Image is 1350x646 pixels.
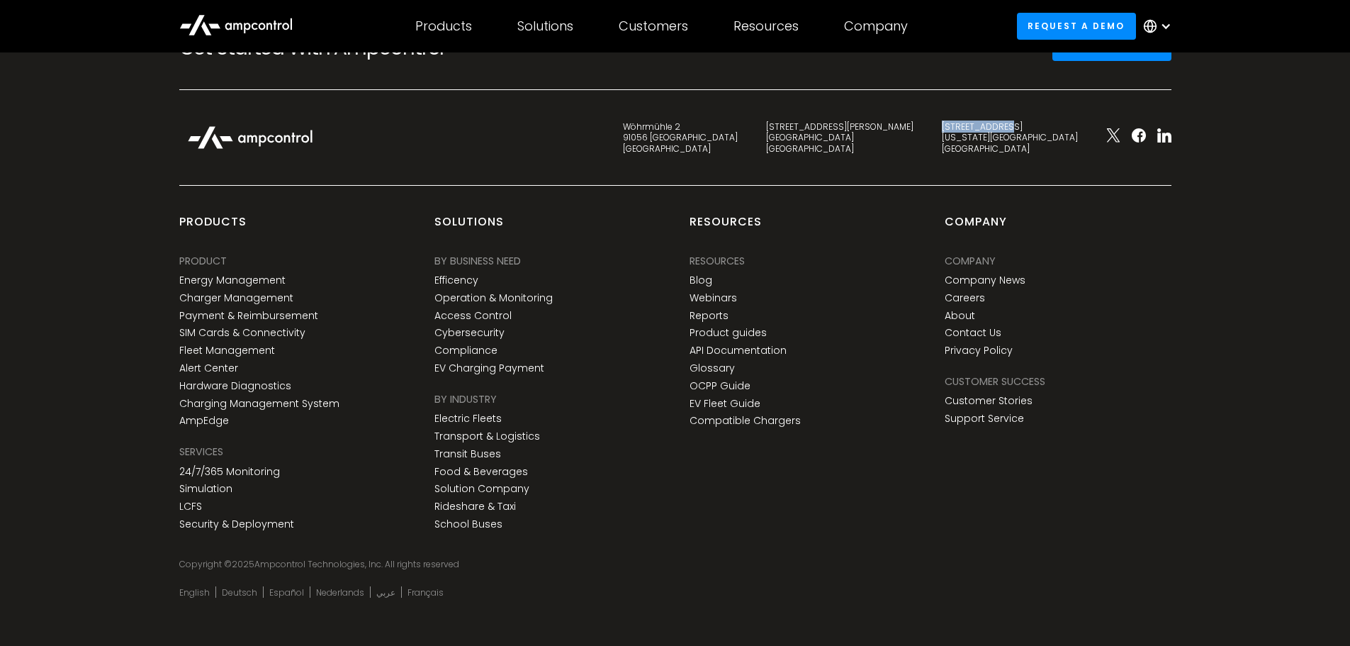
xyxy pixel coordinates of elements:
[179,398,339,410] a: Charging Management System
[945,327,1001,339] a: Contact Us
[434,430,540,442] a: Transport & Logistics
[225,58,292,72] span: Phone number
[179,444,223,460] div: SERVICES
[945,310,975,322] a: About
[179,483,232,495] a: Simulation
[179,214,247,241] div: products
[690,380,750,392] a: OCPP Guide
[179,501,202,513] a: LCFS
[179,36,491,60] h2: Get Started With Ampcontrol
[179,310,318,322] a: Payment & Reimbursement
[434,466,528,478] a: Food & Beverages
[733,18,799,34] div: Resources
[945,214,1007,241] div: Company
[434,310,512,322] a: Access Control
[179,559,1171,570] div: Copyright © Ampcontrol Technologies, Inc. All rights reserved
[179,274,286,286] a: Energy Management
[434,214,504,241] div: Solutions
[376,587,395,598] a: عربي
[232,558,254,570] span: 2025
[179,345,275,357] a: Fleet Management
[619,18,688,34] div: Customers
[434,391,497,407] div: BY INDUSTRY
[623,121,738,155] div: Wöhrmühle 2 91056 [GEOGRAPHIC_DATA] [GEOGRAPHIC_DATA]
[690,310,729,322] a: Reports
[945,253,996,269] div: Company
[690,362,735,374] a: Glossary
[1017,13,1136,39] a: Request a demo
[179,362,238,374] a: Alert Center
[179,415,229,427] a: AmpEdge
[690,214,762,241] div: Resources
[844,18,908,34] div: Company
[415,18,472,34] div: Products
[179,292,293,304] a: Charger Management
[690,327,767,339] a: Product guides
[179,118,321,157] img: Ampcontrol Logo
[179,327,305,339] a: SIM Cards & Connectivity
[945,274,1025,286] a: Company News
[434,518,502,530] a: School Buses
[517,18,573,34] div: Solutions
[222,587,257,598] a: Deutsch
[434,292,553,304] a: Operation & Monitoring
[179,253,227,269] div: PRODUCT
[766,121,913,155] div: [STREET_ADDRESS][PERSON_NAME] [GEOGRAPHIC_DATA] [GEOGRAPHIC_DATA]
[942,121,1078,155] div: [STREET_ADDRESS] [US_STATE][GEOGRAPHIC_DATA] [GEOGRAPHIC_DATA]
[434,274,478,286] a: Efficency
[434,448,501,460] a: Transit Buses
[434,253,521,269] div: BY BUSINESS NEED
[690,292,737,304] a: Webinars
[179,587,210,598] a: English
[945,345,1013,357] a: Privacy Policy
[407,587,444,598] a: Français
[434,483,529,495] a: Solution Company
[690,253,745,269] div: Resources
[690,274,712,286] a: Blog
[269,587,304,598] a: Español
[434,501,516,513] a: Rideshare & Taxi
[945,395,1033,407] a: Customer Stories
[945,292,985,304] a: Careers
[945,413,1024,425] a: Support Service
[690,415,801,427] a: Compatible Chargers
[690,345,787,357] a: API Documentation
[316,587,364,598] a: Nederlands
[179,518,294,530] a: Security & Deployment
[434,345,497,357] a: Compliance
[434,362,544,374] a: EV Charging Payment
[945,374,1045,389] div: Customer success
[179,380,291,392] a: Hardware Diagnostics
[434,413,502,425] a: Electric Fleets
[179,466,280,478] a: 24/7/365 Monitoring
[690,398,760,410] a: EV Fleet Guide
[434,327,505,339] a: Cybersecurity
